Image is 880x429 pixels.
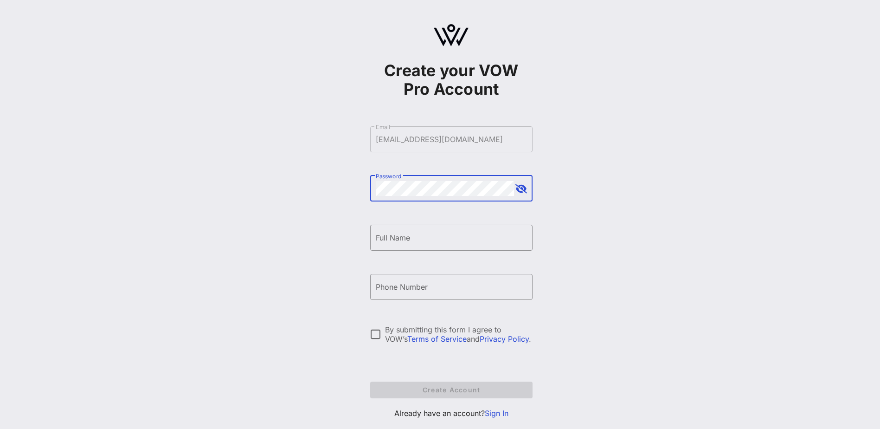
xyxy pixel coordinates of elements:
label: Email [376,123,390,130]
div: By submitting this form I agree to VOW’s and . [385,325,533,344]
label: Password [376,173,402,180]
h1: Create your VOW Pro Account [370,61,533,98]
button: append icon [515,184,527,194]
img: logo.svg [434,24,469,46]
a: Privacy Policy [480,334,529,344]
p: Already have an account? [370,408,533,419]
a: Sign In [485,409,508,418]
a: Terms of Service [407,334,467,344]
